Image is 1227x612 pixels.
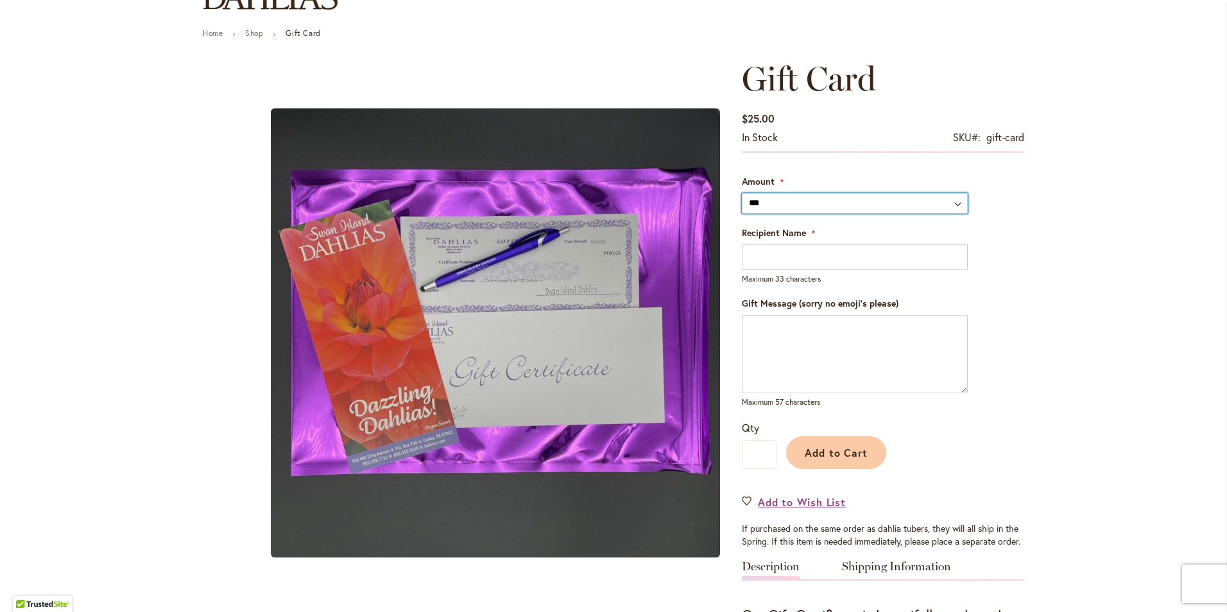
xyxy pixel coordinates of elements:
a: Shop [245,28,263,38]
strong: Gift Card [286,28,320,38]
span: Recipient Name [742,226,806,239]
a: Home [203,28,223,38]
p: If purchased on the same order as dahlia tubers, they will all ship in the Spring. If this item i... [742,522,1024,548]
div: Gift Certificate [262,60,729,607]
span: Amount [742,175,775,187]
a: Add to Wish List [742,495,846,509]
span: $25.00 [742,112,775,125]
span: Gift Card [742,58,876,99]
a: Shipping Information [842,561,951,579]
div: gift-card [986,130,1024,145]
strong: SKU [953,130,981,144]
div: Product Images [262,60,788,607]
span: Add to Cart [805,446,868,459]
span: Qty [742,421,759,434]
a: Description [742,561,800,579]
p: Maximum 57 characters [742,396,968,407]
img: Gift Certificate [271,108,720,557]
p: Maximum 33 characters [742,273,968,284]
iframe: Launch Accessibility Center [10,566,46,602]
span: In stock [742,130,778,144]
div: Availability [742,130,778,145]
span: Add to Wish List [758,495,846,509]
button: Add to Cart [786,436,886,469]
span: Gift Message (sorry no emoji's please) [742,297,898,309]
